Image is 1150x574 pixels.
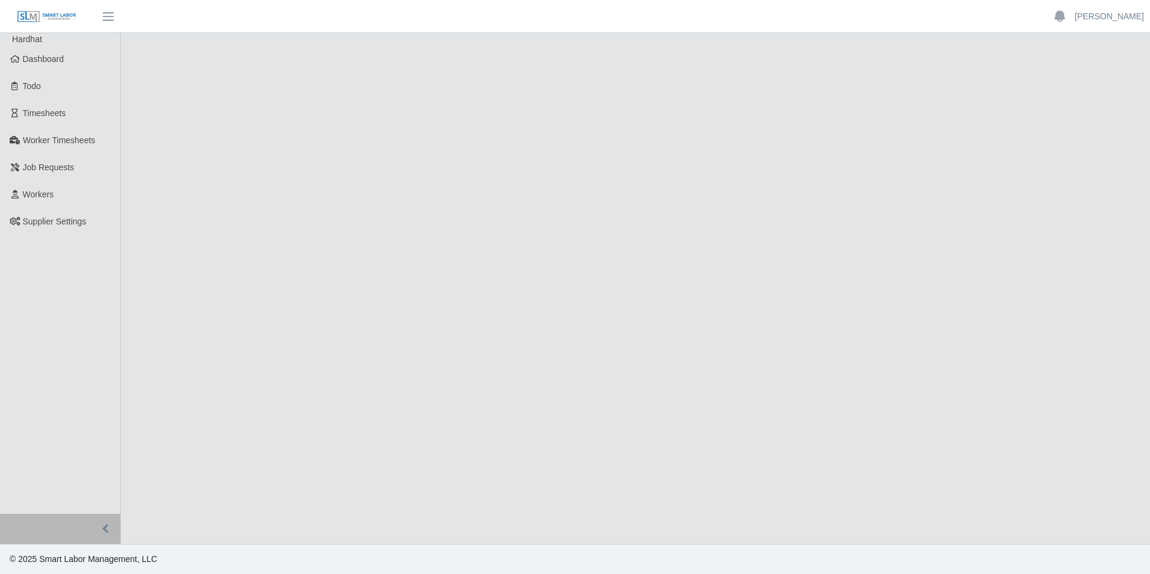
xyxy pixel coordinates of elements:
a: [PERSON_NAME] [1075,10,1144,23]
span: Supplier Settings [23,217,87,226]
span: Worker Timesheets [23,135,95,145]
span: Job Requests [23,162,75,172]
span: Todo [23,81,41,91]
span: Workers [23,190,54,199]
img: SLM Logo [17,10,77,23]
span: Dashboard [23,54,64,64]
span: Hardhat [12,34,42,44]
span: Timesheets [23,108,66,118]
span: © 2025 Smart Labor Management, LLC [10,554,157,564]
